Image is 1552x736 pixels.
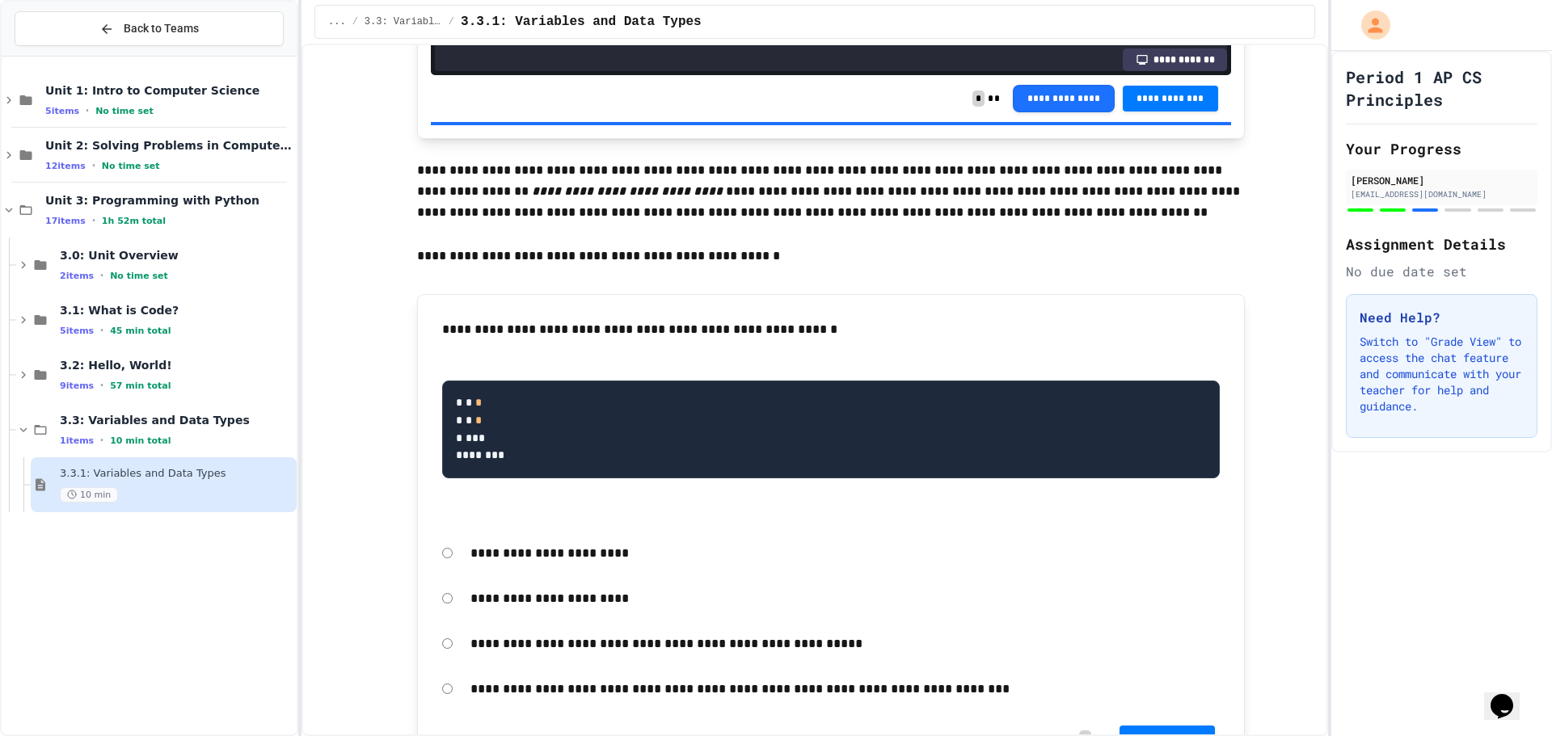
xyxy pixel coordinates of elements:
span: • [92,214,95,227]
h2: Assignment Details [1346,233,1537,255]
span: • [92,159,95,172]
span: 3.2: Hello, World! [60,358,293,372]
span: ... [328,15,346,28]
h1: Period 1 AP CS Principles [1346,65,1537,111]
span: 3.3.1: Variables and Data Types [461,12,702,32]
span: 2 items [60,271,94,281]
h3: Need Help? [1360,308,1524,327]
h2: Your Progress [1346,137,1537,160]
span: • [86,104,89,117]
span: / [352,15,358,28]
span: 57 min total [110,381,171,391]
span: 10 min total [110,435,171,446]
span: 45 min total [110,326,171,336]
span: • [100,269,103,282]
span: 3.3: Variables and Data Types [365,15,442,28]
span: 3.1: What is Code? [60,303,293,318]
span: 3.3.1: Variables and Data Types [60,467,293,481]
div: No due date set [1346,262,1537,281]
span: Back to Teams [124,20,199,37]
span: • [100,434,103,447]
div: [EMAIL_ADDRESS][DOMAIN_NAME] [1351,188,1533,200]
span: / [449,15,454,28]
span: 10 min [60,487,118,503]
span: 5 items [45,106,79,116]
span: No time set [95,106,154,116]
p: Switch to "Grade View" to access the chat feature and communicate with your teacher for help and ... [1360,334,1524,414]
span: 17 items [45,216,86,226]
span: No time set [110,271,168,281]
span: 1 items [60,435,94,446]
span: Unit 1: Intro to Computer Science [45,83,293,98]
span: 5 items [60,326,94,336]
span: No time set [102,161,160,171]
iframe: chat widget [1484,671,1536,720]
span: Unit 2: Solving Problems in Computer Science [45,138,293,153]
span: 3.3: Variables and Data Types [60,413,293,427]
span: Unit 3: Programming with Python [45,193,293,208]
span: • [100,324,103,337]
span: 1h 52m total [102,216,166,226]
span: 9 items [60,381,94,391]
button: Back to Teams [15,11,284,46]
span: • [100,379,103,392]
div: My Account [1344,6,1394,44]
span: 3.0: Unit Overview [60,248,293,263]
span: 12 items [45,161,86,171]
div: [PERSON_NAME] [1351,173,1533,187]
